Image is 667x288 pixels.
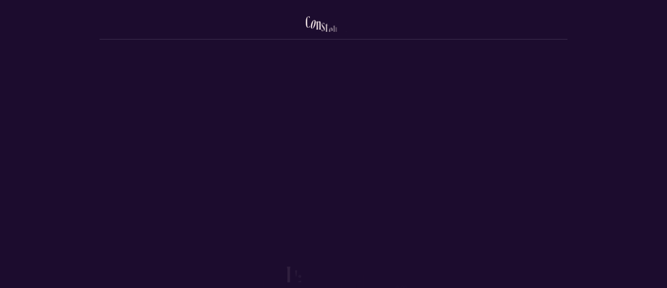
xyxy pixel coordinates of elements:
[347,28,353,45] div: o
[358,29,362,46] div: s
[353,28,358,45] div: n
[337,26,342,43] div: a
[335,25,337,42] div: l
[321,16,325,33] div: s
[305,13,310,30] div: C
[325,18,328,35] div: t
[333,24,335,41] div: l
[316,15,321,32] div: n
[310,14,316,31] div: o
[328,21,333,38] div: e
[342,27,345,44] div: t
[345,28,347,45] div: i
